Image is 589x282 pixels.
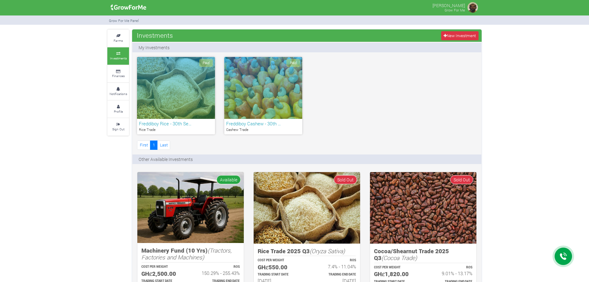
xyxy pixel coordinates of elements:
[141,247,240,261] h5: Machinery Fund (10 Yrs)
[137,141,150,150] a: First
[370,172,476,244] img: growforme image
[107,65,129,82] a: Finances
[258,248,356,255] h5: Rice Trade 2025 Q3
[432,1,465,9] p: [PERSON_NAME]
[374,271,418,278] h5: GHȼ1,820.00
[466,1,479,14] img: growforme image
[107,47,129,64] a: Investments
[441,31,479,40] a: New Investment
[450,175,473,184] span: Sold Out
[374,248,472,262] h5: Cocoa/Shearnut Trade 2025 Q3
[139,156,193,163] p: Other Available Investments
[112,74,125,78] small: Finances
[312,272,356,277] p: Estimated Trading End Date
[226,127,300,132] p: Cashew Trade
[107,30,129,47] a: Farms
[334,175,357,184] span: Sold Out
[196,265,240,269] p: ROS
[254,172,360,244] img: growforme image
[374,265,418,270] p: COST PER WEIGHT
[137,57,215,134] a: Paid Freddiboy Rice - 30th Se… Rice Trade
[107,118,129,135] a: Sign Out
[429,265,472,270] p: ROS
[150,141,157,150] a: 1
[258,264,301,271] h5: GHȼ550.00
[445,8,465,12] small: Grow For Me
[429,271,472,276] h6: 9.01% - 13.17%
[109,18,139,23] small: Grow For Me Panel
[107,83,129,100] a: Notifications
[224,57,302,134] a: Paid Freddiboy Cashew - 30th … Cashew Trade
[135,29,174,41] span: Investments
[157,141,170,150] a: Last
[141,246,232,261] i: (Tractors, Factories and Machines)
[137,141,170,150] nav: Page Navigation
[381,254,417,262] i: (Cocoa Trade)
[310,247,345,255] i: (Oryza Sativa)
[139,44,170,51] p: My Investments
[114,38,123,43] small: Farms
[109,1,148,14] img: growforme image
[110,56,127,60] small: Investments
[137,172,244,243] img: growforme image
[114,109,123,114] small: Profile
[199,59,213,67] span: Paid
[217,175,241,184] span: Available
[112,127,124,131] small: Sign Out
[141,265,185,269] p: COST PER WEIGHT
[139,127,213,132] p: Rice Trade
[312,264,356,269] h6: 7.4% - 11.04%
[286,59,300,67] span: Paid
[110,92,127,96] small: Notifications
[196,270,240,276] h6: 150.29% - 255.43%
[141,270,185,277] h5: GHȼ2,500.00
[258,258,301,263] p: COST PER WEIGHT
[312,258,356,263] p: ROS
[258,272,301,277] p: Estimated Trading Start Date
[139,121,213,126] h6: Freddiboy Rice - 30th Se…
[107,101,129,118] a: Profile
[226,121,300,126] h6: Freddiboy Cashew - 30th …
